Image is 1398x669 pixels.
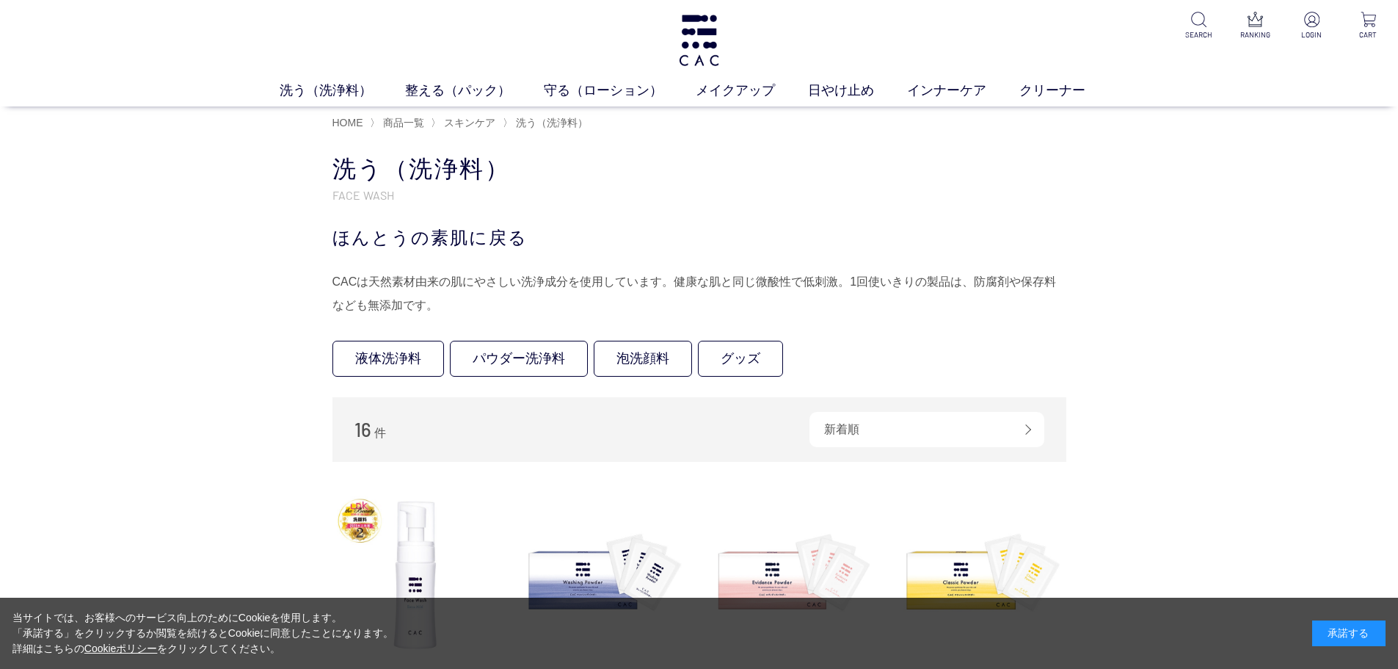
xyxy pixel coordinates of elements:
a: 液体洗浄料 [332,341,444,377]
a: インナーケア [907,81,1019,101]
img: ＣＡＣ クラシックパウダー [899,491,1066,659]
div: 新着順 [809,412,1044,447]
a: 商品一覧 [380,117,424,129]
h1: 洗う（洗浄料） [332,153,1066,185]
span: スキンケア [444,117,495,129]
a: 守る（ローション） [544,81,696,101]
a: メイクアップ [696,81,808,101]
img: logo [677,15,721,66]
a: RANKING [1237,12,1273,40]
a: CART [1350,12,1386,40]
p: SEARCH [1181,29,1217,40]
a: 整える（パック） [405,81,544,101]
a: Cookieポリシー [84,643,158,654]
p: CART [1350,29,1386,40]
p: FACE WASH [332,187,1066,203]
a: 洗う（洗浄料） [513,117,588,129]
span: 洗う（洗浄料） [516,117,588,129]
a: パウダー洗浄料 [450,341,588,377]
li: 〉 [370,116,428,130]
img: ＣＡＣ エヴィデンスパウダー [710,491,878,659]
a: スキンケア [441,117,495,129]
a: 日やけ止め [808,81,907,101]
a: 洗う（洗浄料） [280,81,405,101]
a: クリーナー [1019,81,1118,101]
span: 16 [354,418,371,441]
a: LOGIN [1294,12,1330,40]
p: LOGIN [1294,29,1330,40]
span: 件 [374,427,386,439]
span: 商品一覧 [383,117,424,129]
div: 当サイトでは、お客様へのサービス向上のためにCookieを使用します。 「承諾する」をクリックするか閲覧を続けるとCookieに同意したことになります。 詳細はこちらの をクリックしてください。 [12,610,394,657]
div: 承諾する [1312,621,1386,646]
img: ＣＡＣ フェイスウォッシュ エクストラマイルド [332,491,500,659]
a: 泡洗顔料 [594,341,692,377]
a: SEARCH [1181,12,1217,40]
a: HOME [332,117,363,129]
img: ＣＡＣ ウォッシングパウダー [521,491,688,659]
li: 〉 [431,116,499,130]
a: グッズ [698,341,783,377]
div: ほんとうの素肌に戻る [332,225,1066,251]
div: CACは天然素材由来の肌にやさしい洗浄成分を使用しています。健康な肌と同じ微酸性で低刺激。1回使いきりの製品は、防腐剤や保存料なども無添加です。 [332,270,1066,317]
p: RANKING [1237,29,1273,40]
li: 〉 [503,116,591,130]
